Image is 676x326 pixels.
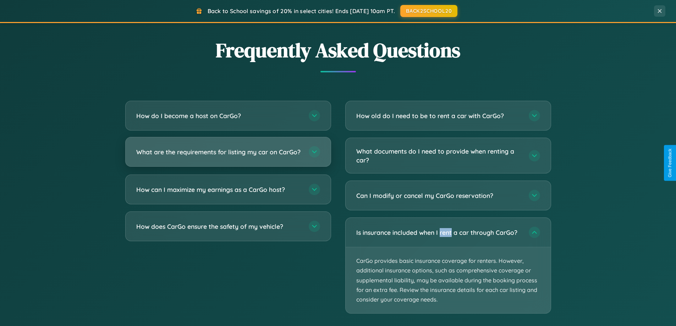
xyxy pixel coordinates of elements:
div: Give Feedback [667,149,672,177]
h3: How old do I need to be to rent a car with CarGo? [356,111,522,120]
h3: What are the requirements for listing my car on CarGo? [136,148,302,156]
h2: Frequently Asked Questions [125,37,551,64]
button: BACK2SCHOOL20 [400,5,457,17]
h3: Is insurance included when I rent a car through CarGo? [356,228,522,237]
h3: How do I become a host on CarGo? [136,111,302,120]
p: CarGo provides basic insurance coverage for renters. However, additional insurance options, such ... [346,247,551,313]
h3: What documents do I need to provide when renting a car? [356,147,522,164]
h3: How does CarGo ensure the safety of my vehicle? [136,222,302,231]
h3: Can I modify or cancel my CarGo reservation? [356,191,522,200]
h3: How can I maximize my earnings as a CarGo host? [136,185,302,194]
span: Back to School savings of 20% in select cities! Ends [DATE] 10am PT. [208,7,395,15]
